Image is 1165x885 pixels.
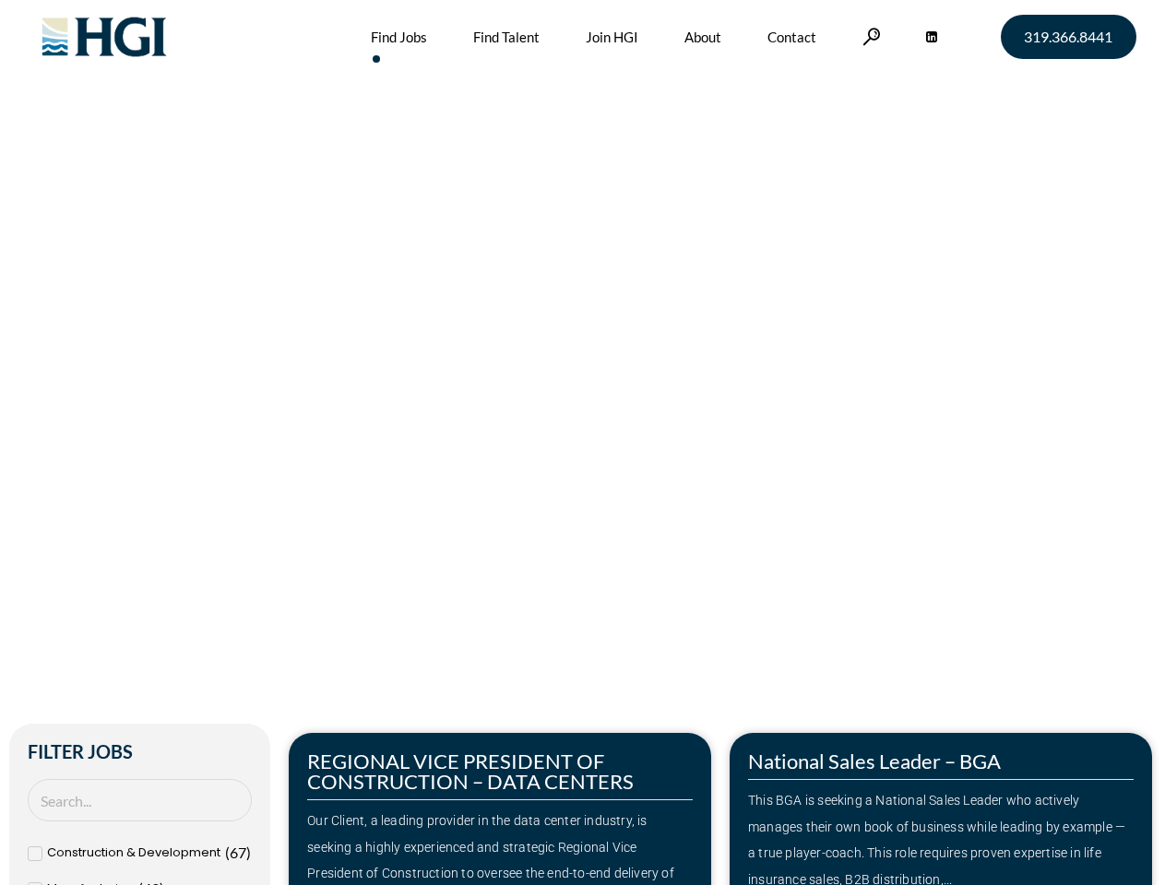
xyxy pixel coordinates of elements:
span: Construction & Development [47,840,220,867]
a: National Sales Leader – BGA [748,749,1001,773]
a: REGIONAL VICE PRESIDENT OF CONSTRUCTION – DATA CENTERS [307,749,634,794]
input: Search Job [28,779,252,822]
h2: Filter Jobs [28,742,252,761]
span: » [66,372,141,390]
span: Make Your [66,283,333,349]
span: Jobs [112,372,141,390]
span: 67 [230,844,246,861]
span: Next Move [344,286,615,347]
span: 319.366.8441 [1024,29,1112,44]
span: ) [246,844,251,861]
a: Home [66,372,105,390]
a: 319.366.8441 [1001,15,1136,59]
span: ( [225,844,230,861]
a: Search [862,28,881,45]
